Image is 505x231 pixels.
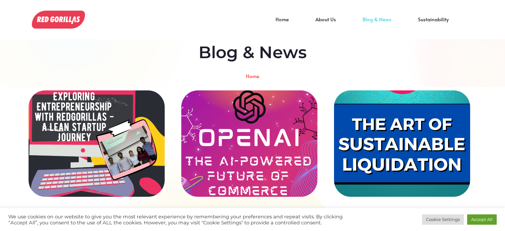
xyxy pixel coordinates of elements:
a: Home [262,19,302,29]
a: Home [246,73,259,78]
a: Sustainability [405,19,462,29]
img: Blog Posts [32,11,85,28]
a: Exploring Entrepreneurship with RedGorillas: A Lean Startup Journey [29,90,165,197]
a: Cookie Settings [422,214,464,225]
a: Blog & News [349,19,405,29]
a: About Us [302,19,349,29]
h2: Blog & News [40,43,465,62]
a: Accept All [467,214,497,225]
a: OpenAI – The AI Powered Future of Commerce [181,90,317,197]
div: We use cookies on our website to give you the most relevant experience by remembering your prefer... [8,214,350,226]
a: Sustainable Liquidation [334,90,470,197]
